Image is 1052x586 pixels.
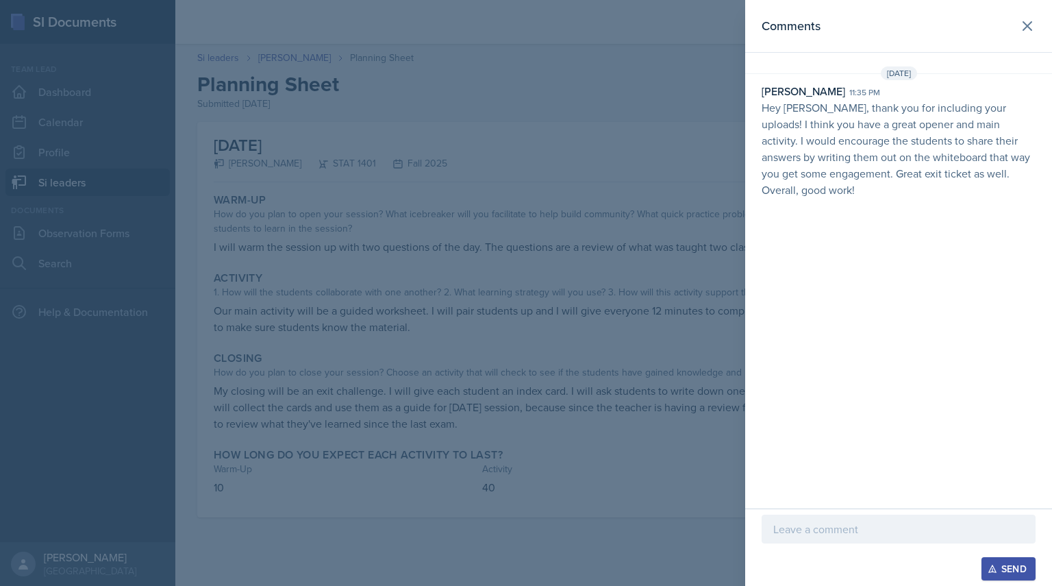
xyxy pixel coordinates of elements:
h2: Comments [762,16,821,36]
div: 11:35 pm [849,86,880,99]
button: Send [981,557,1036,581]
p: Hey [PERSON_NAME], thank you for including your uploads! I think you have a great opener and main... [762,99,1036,198]
div: [PERSON_NAME] [762,83,845,99]
div: Send [990,563,1027,574]
span: [DATE] [881,66,917,80]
